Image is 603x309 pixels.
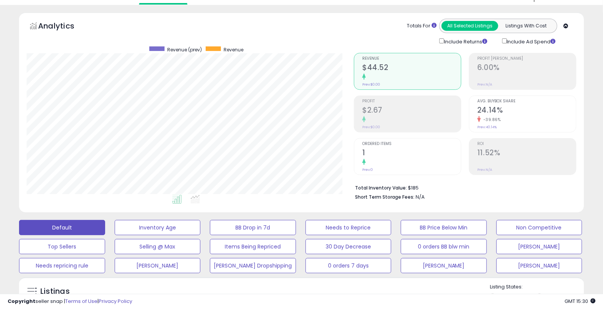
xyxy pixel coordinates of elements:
[167,46,202,53] span: Revenue (prev)
[477,63,576,73] h2: 6.00%
[19,239,105,254] button: Top Sellers
[355,194,414,200] b: Short Term Storage Fees:
[8,298,35,305] strong: Copyright
[19,220,105,235] button: Default
[38,21,89,33] h5: Analytics
[362,99,461,104] span: Profit
[477,106,576,116] h2: 24.14%
[362,142,461,146] span: Ordered Items
[362,82,380,87] small: Prev: $0.00
[99,298,132,305] a: Privacy Policy
[477,99,576,104] span: Avg. Buybox Share
[401,220,487,235] button: BB Price Below Min
[210,220,296,235] button: BB Drop in 7d
[355,183,571,192] li: $185
[477,82,492,87] small: Prev: N/A
[362,106,461,116] h2: $2.67
[477,167,492,172] small: Prev: N/A
[477,148,576,159] h2: 11.52%
[490,284,584,291] p: Listing States:
[362,167,373,172] small: Prev: 0
[496,37,568,45] div: Include Ad Spend
[210,239,296,254] button: Items Being Repriced
[19,258,105,273] button: Needs repricing rule
[115,220,201,235] button: Inventory Age
[305,239,392,254] button: 30 Day Decrease
[498,21,555,31] button: Listings With Cost
[355,185,407,191] b: Total Inventory Value:
[477,57,576,61] span: Profit [PERSON_NAME]
[210,258,296,273] button: [PERSON_NAME] Dropshipping
[477,125,497,129] small: Prev: 40.14%
[496,220,582,235] button: Non Competitive
[441,21,498,31] button: All Selected Listings
[305,220,392,235] button: Needs to Reprice
[362,57,461,61] span: Revenue
[565,298,595,305] span: 2025-10-6 15:30 GMT
[416,193,425,201] span: N/A
[496,239,582,254] button: [PERSON_NAME]
[115,239,201,254] button: Selling @ Max
[362,63,461,73] h2: $44.52
[224,46,243,53] span: Revenue
[65,298,98,305] a: Terms of Use
[305,258,392,273] button: 0 orders 7 days
[477,142,576,146] span: ROI
[407,22,437,30] div: Totals For
[496,258,582,273] button: [PERSON_NAME]
[433,37,496,45] div: Include Returns
[401,258,487,273] button: [PERSON_NAME]
[497,292,512,299] label: Active
[401,239,487,254] button: 0 orders BB blw min
[40,286,70,297] h5: Listings
[115,258,201,273] button: [PERSON_NAME]
[544,292,573,299] label: Deactivated
[481,117,501,123] small: -39.86%
[362,148,461,159] h2: 1
[362,125,380,129] small: Prev: $0.00
[8,298,132,305] div: seller snap | |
